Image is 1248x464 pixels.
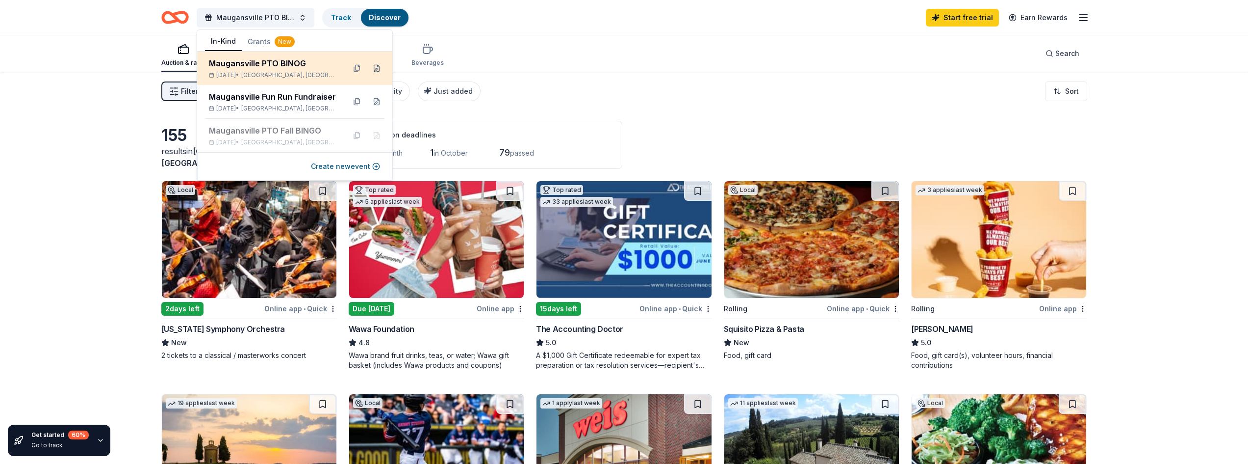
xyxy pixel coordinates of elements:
div: 2 days left [161,302,204,316]
div: Local [728,185,758,195]
span: [GEOGRAPHIC_DATA], [GEOGRAPHIC_DATA] [241,71,337,79]
button: Grants [242,33,301,51]
button: Create newevent [311,161,380,172]
div: 19 applies last week [166,398,237,409]
button: Maugansville PTO BINOG [197,8,314,27]
span: Filter [181,85,198,97]
div: 155 [161,126,337,145]
span: [GEOGRAPHIC_DATA], [GEOGRAPHIC_DATA] [241,105,337,112]
div: [DATE] • [209,105,337,112]
a: Image for Squisito Pizza & PastaLocalRollingOnline app•QuickSquisito Pizza & PastaNewFood, gift card [724,181,899,360]
div: Squisito Pizza & Pasta [724,323,804,335]
a: Discover [369,13,401,22]
div: Due [DATE] [349,302,394,316]
div: Top rated [540,185,583,195]
img: Image for Wawa Foundation [349,181,524,298]
img: Image for Squisito Pizza & Pasta [724,181,899,298]
img: Image for The Accounting Doctor [536,181,711,298]
img: Image for Sheetz [912,181,1086,298]
div: [PERSON_NAME] [911,323,973,335]
span: Maugansville PTO BINOG [216,12,295,24]
span: • [304,305,306,313]
span: 1 [430,147,433,158]
span: Sort [1065,85,1079,97]
span: • [679,305,681,313]
div: Online app Quick [827,302,899,315]
a: Image for Wawa FoundationTop rated5 applieslast weekDue [DATE]Online appWawa Foundation4.8Wawa br... [349,181,524,370]
button: Beverages [411,39,444,72]
div: Online app [1039,302,1087,315]
button: Just added [418,82,481,101]
span: in October [433,149,468,157]
span: New [734,337,749,349]
div: A $1,000 Gift Certificate redeemable for expert tax preparation or tax resolution services—recipi... [536,351,712,370]
div: Auction & raffle [161,59,206,67]
span: 5.0 [546,337,556,349]
a: Image for Sheetz3 applieslast weekRollingOnline app[PERSON_NAME]5.0Food, gift card(s), volunteer ... [911,181,1087,370]
button: Sort [1045,82,1087,101]
div: Maugansville PTO Fall BINGO [209,125,337,136]
div: Go to track [31,441,89,449]
div: Online app [477,302,524,315]
button: Filter2 [161,82,206,101]
span: New [171,337,187,349]
span: Just added [433,87,473,95]
span: • [866,305,868,313]
span: 5.0 [921,337,931,349]
div: Local [916,398,945,408]
div: Wawa brand fruit drinks, teas, or water; Wawa gift basket (includes Wawa products and coupons) [349,351,524,370]
div: Local [166,185,195,195]
div: The Accounting Doctor [536,323,623,335]
div: Application deadlines [361,129,610,141]
div: Local [353,398,382,408]
span: passed [510,149,534,157]
div: [DATE] • [209,71,337,79]
div: Online app Quick [264,302,337,315]
div: 11 applies last week [728,398,798,409]
a: Start free trial [926,9,999,27]
div: 2 tickets to a classical / masterworks concert [161,351,337,360]
div: Online app Quick [639,302,712,315]
div: Maugansville PTO BINOG [209,57,337,69]
div: results [161,145,337,169]
div: [US_STATE] Symphony Orchestra [161,323,285,335]
div: Top rated [353,185,396,195]
a: Earn Rewards [1003,9,1073,27]
div: Get started [31,431,89,439]
div: 5 applies last week [353,197,422,207]
span: [GEOGRAPHIC_DATA], [GEOGRAPHIC_DATA] [241,138,337,146]
div: Beverages [411,59,444,67]
img: Image for Maryland Symphony Orchestra [162,181,336,298]
span: Search [1055,48,1079,59]
div: [DATE] • [209,138,337,146]
div: 33 applies last week [540,197,613,207]
div: Food, gift card(s), volunteer hours, financial contributions [911,351,1087,370]
a: Home [161,6,189,29]
a: Image for Maryland Symphony OrchestraLocal2days leftOnline app•Quick[US_STATE] Symphony Orchestra... [161,181,337,360]
button: Search [1038,44,1087,63]
div: 1 apply last week [540,398,602,409]
div: Rolling [724,303,747,315]
div: 60 % [68,431,89,439]
div: Maugansville Fun Run Fundraiser [209,91,337,103]
button: TrackDiscover [322,8,409,27]
a: Track [331,13,351,22]
span: 4.8 [358,337,370,349]
div: 3 applies last week [916,185,984,195]
div: Rolling [911,303,935,315]
a: Image for The Accounting DoctorTop rated33 applieslast week15days leftOnline app•QuickThe Account... [536,181,712,370]
button: In-Kind [205,32,242,51]
span: 79 [499,147,510,158]
div: 15 days left [536,302,581,316]
div: Wawa Foundation [349,323,414,335]
button: Auction & raffle [161,39,206,72]
div: Food, gift card [724,351,899,360]
div: New [275,36,295,47]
